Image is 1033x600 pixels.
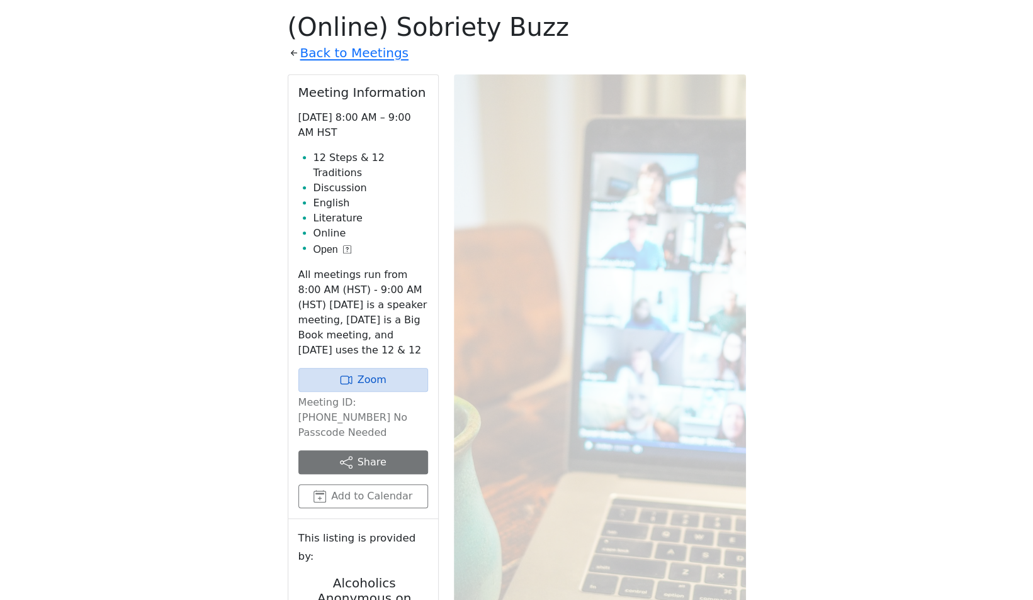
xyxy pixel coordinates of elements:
p: [DATE] 8:00 AM – 9:00 AM HST [298,110,428,140]
li: 12 Steps & 12 Traditions [313,150,428,181]
span: Open [313,242,338,257]
a: Back to Meetings [300,42,409,64]
li: English [313,196,428,211]
li: Online [313,226,428,241]
p: All meetings run from 8:00 AM (HST) - 9:00 AM (HST) [DATE] is a speaker meeting, [DATE] is a Big ... [298,267,428,358]
button: Add to Calendar [298,484,428,508]
small: This listing is provided by: [298,529,428,565]
li: Discussion [313,181,428,196]
button: Open [313,242,351,257]
h2: Meeting Information [298,85,428,100]
button: Share [298,450,428,474]
h1: (Online) Sobriety Buzz [288,12,746,42]
p: Meeting ID: [PHONE_NUMBER] No Passcode Needed [298,395,428,440]
a: Zoom [298,368,428,392]
li: Literature [313,211,428,226]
